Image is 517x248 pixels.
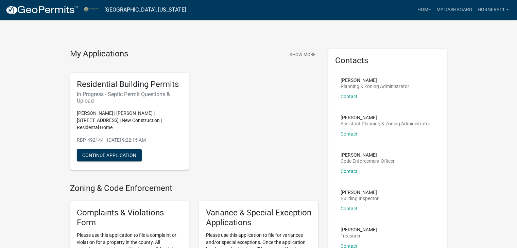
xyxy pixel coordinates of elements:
[206,208,311,228] h5: Variance & Special Exception Applications
[70,183,318,193] h4: Zoning & Code Enforcement
[104,4,186,16] a: [GEOGRAPHIC_DATA], [US_STATE]
[341,131,358,137] a: Contact
[84,5,99,14] img: Miami County, Indiana
[77,79,182,89] h5: Residential Building Permits
[341,169,358,174] a: Contact
[77,208,182,228] h5: Complaints & Violations Form
[341,94,358,99] a: Contact
[77,137,182,144] p: RBP-492144 - [DATE] 9:22:15 AM
[341,153,395,157] p: [PERSON_NAME]
[335,56,441,66] h5: Contacts
[77,91,182,104] h6: In Progress - Septic Permit Questions & Upload
[341,115,430,120] p: [PERSON_NAME]
[415,3,434,16] a: Home
[341,233,377,238] p: Treasurer
[341,190,379,195] p: [PERSON_NAME]
[341,159,395,163] p: Code Enforcement Officer
[341,206,358,211] a: Contact
[77,110,182,131] p: [PERSON_NAME] | [PERSON_NAME] | [STREET_ADDRESS] | New Construction | Residental Home
[287,49,318,60] button: Show More
[341,84,409,89] p: Planning & Zoning Administrator
[341,196,379,201] p: Building Inspector
[475,3,512,16] a: Horners11
[77,149,142,161] button: Continue Application
[341,78,409,83] p: [PERSON_NAME]
[70,49,128,59] h4: My Applications
[341,227,377,232] p: [PERSON_NAME]
[434,3,475,16] a: My Dashboard
[341,121,430,126] p: Assistant Planning & Zoning Administrator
